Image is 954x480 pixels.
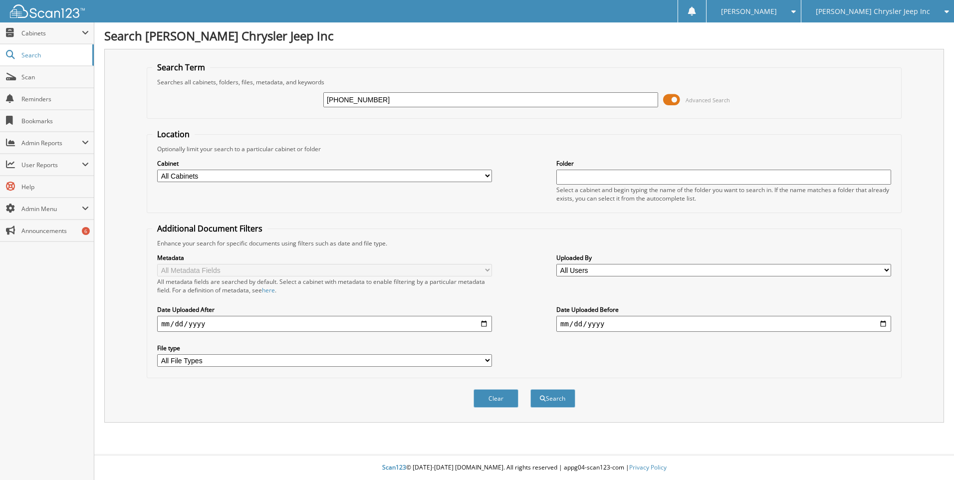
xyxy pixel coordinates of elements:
span: Scan [21,73,89,81]
label: Folder [556,159,891,168]
label: Date Uploaded After [157,305,492,314]
button: Clear [474,389,518,408]
span: Scan123 [382,463,406,472]
button: Search [530,389,575,408]
div: Optionally limit your search to a particular cabinet or folder [152,145,896,153]
legend: Location [152,129,195,140]
span: Cabinets [21,29,82,37]
input: start [157,316,492,332]
a: here [262,286,275,294]
span: Help [21,183,89,191]
legend: Additional Document Filters [152,223,267,234]
span: Admin Reports [21,139,82,147]
label: Cabinet [157,159,492,168]
div: © [DATE]-[DATE] [DOMAIN_NAME]. All rights reserved | appg04-scan123-com | [94,456,954,480]
span: [PERSON_NAME] [721,8,777,14]
span: Search [21,51,87,59]
legend: Search Term [152,62,210,73]
div: All metadata fields are searched by default. Select a cabinet with metadata to enable filtering b... [157,277,492,294]
label: Date Uploaded Before [556,305,891,314]
a: Privacy Policy [629,463,667,472]
div: Searches all cabinets, folders, files, metadata, and keywords [152,78,896,86]
span: Reminders [21,95,89,103]
div: Enhance your search for specific documents using filters such as date and file type. [152,239,896,247]
input: end [556,316,891,332]
img: scan123-logo-white.svg [10,4,85,18]
span: [PERSON_NAME] Chrysler Jeep Inc [816,8,930,14]
label: Metadata [157,253,492,262]
span: Bookmarks [21,117,89,125]
iframe: Chat Widget [904,432,954,480]
label: Uploaded By [556,253,891,262]
div: 6 [82,227,90,235]
label: File type [157,344,492,352]
span: User Reports [21,161,82,169]
h1: Search [PERSON_NAME] Chrysler Jeep Inc [104,27,944,44]
div: Select a cabinet and begin typing the name of the folder you want to search in. If the name match... [556,186,891,203]
span: Advanced Search [686,96,730,104]
span: Admin Menu [21,205,82,213]
span: Announcements [21,227,89,235]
